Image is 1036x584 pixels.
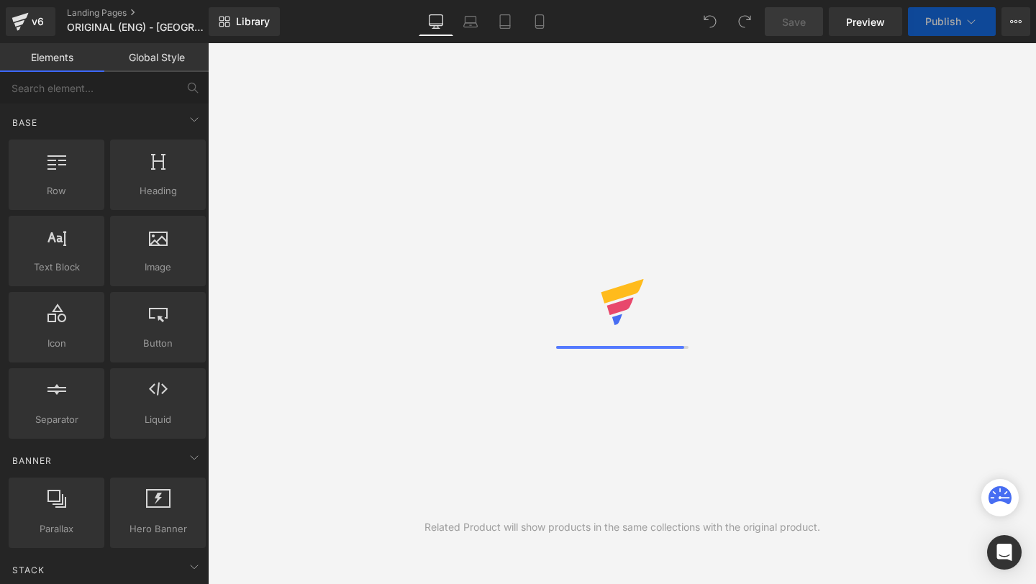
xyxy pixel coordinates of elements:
[846,14,885,29] span: Preview
[1001,7,1030,36] button: More
[114,336,201,351] span: Button
[236,15,270,28] span: Library
[13,412,100,427] span: Separator
[114,260,201,275] span: Image
[11,454,53,467] span: Banner
[925,16,961,27] span: Publish
[908,7,996,36] button: Publish
[696,7,724,36] button: Undo
[488,7,522,36] a: Tablet
[419,7,453,36] a: Desktop
[11,116,39,129] span: Base
[114,521,201,537] span: Hero Banner
[13,183,100,199] span: Row
[209,7,280,36] a: New Library
[829,7,902,36] a: Preview
[29,12,47,31] div: v6
[11,563,46,577] span: Stack
[453,7,488,36] a: Laptop
[114,183,201,199] span: Heading
[13,521,100,537] span: Parallax
[104,43,209,72] a: Global Style
[987,535,1022,570] div: Open Intercom Messenger
[6,7,55,36] a: v6
[782,14,806,29] span: Save
[522,7,557,36] a: Mobile
[13,260,100,275] span: Text Block
[67,7,232,19] a: Landing Pages
[424,519,820,535] div: Related Product will show products in the same collections with the original product.
[730,7,759,36] button: Redo
[114,412,201,427] span: Liquid
[67,22,205,33] span: ORIGINAL (ENG) - [GEOGRAPHIC_DATA]
[13,336,100,351] span: Icon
